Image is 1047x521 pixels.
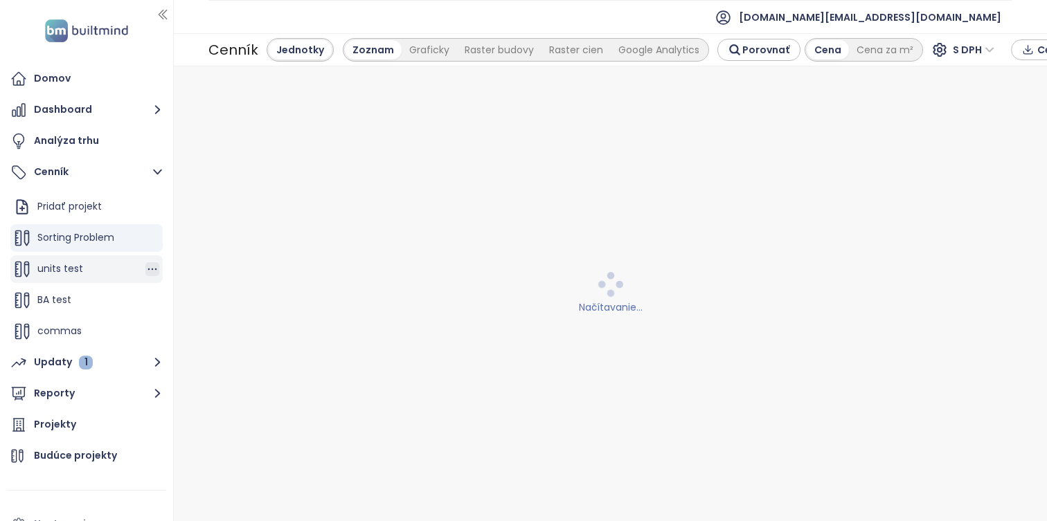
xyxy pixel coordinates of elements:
div: Cena [807,40,849,60]
div: BA test [10,286,163,314]
div: units test [10,255,163,283]
div: Domov [34,70,71,87]
img: logo [41,17,132,45]
span: BA test [37,293,71,307]
div: commas [10,318,163,345]
div: Analýza trhu [34,132,99,149]
span: Porovnať [742,42,789,57]
div: Cenník [208,37,258,62]
a: Domov [7,65,166,93]
div: Sorting Problem [10,224,163,252]
div: Pridať projekt [10,193,163,221]
div: Načítavanie... [183,300,1039,315]
a: Budúce projekty [7,442,166,470]
span: [DOMAIN_NAME][EMAIL_ADDRESS][DOMAIN_NAME] [739,1,1001,34]
div: Budúce projekty [34,447,117,464]
a: Projekty [7,411,166,439]
span: units test [37,262,83,275]
div: Google Analytics [611,40,707,60]
span: commas [37,324,82,338]
div: Cena za m² [849,40,921,60]
div: Projekty [34,416,76,433]
span: Sorting Problem [37,230,114,244]
div: Raster budovy [457,40,542,60]
button: Updaty 1 [7,349,166,376]
div: Zoznam [345,40,402,60]
div: Raster cien [542,40,611,60]
a: Analýza trhu [7,127,166,155]
button: Porovnať [717,39,800,61]
div: 1 [79,356,93,369]
div: Graficky [402,40,457,60]
button: Cenník [7,158,166,186]
div: Updaty [34,354,93,371]
div: Jednotky [269,40,332,60]
button: Reporty [7,380,166,408]
span: S DPH [953,39,994,60]
div: Pridať projekt [37,198,102,215]
button: Dashboard [7,96,166,124]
